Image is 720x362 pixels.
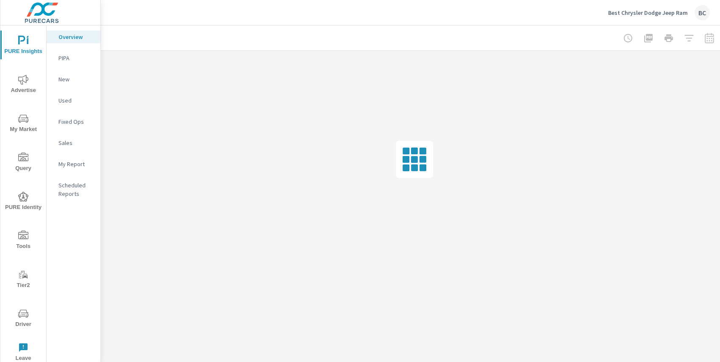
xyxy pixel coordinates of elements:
div: Scheduled Reports [47,179,100,200]
div: Used [47,94,100,107]
span: PURE Identity [3,192,44,212]
span: Query [3,153,44,173]
p: Scheduled Reports [58,181,94,198]
p: PIPA [58,54,94,62]
span: Advertise [3,75,44,95]
div: New [47,73,100,86]
div: Sales [47,136,100,149]
p: My Report [58,160,94,168]
p: Best Chrysler Dodge Jeep Ram [608,9,688,17]
div: Overview [47,31,100,43]
span: Driver [3,309,44,329]
span: Tools [3,231,44,251]
div: PIPA [47,52,100,64]
span: PURE Insights [3,36,44,56]
p: Sales [58,139,94,147]
p: New [58,75,94,84]
span: Tier2 [3,270,44,290]
div: BC [695,5,710,20]
div: My Report [47,158,100,170]
p: Overview [58,33,94,41]
p: Fixed Ops [58,117,94,126]
p: Used [58,96,94,105]
span: My Market [3,114,44,134]
div: Fixed Ops [47,115,100,128]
